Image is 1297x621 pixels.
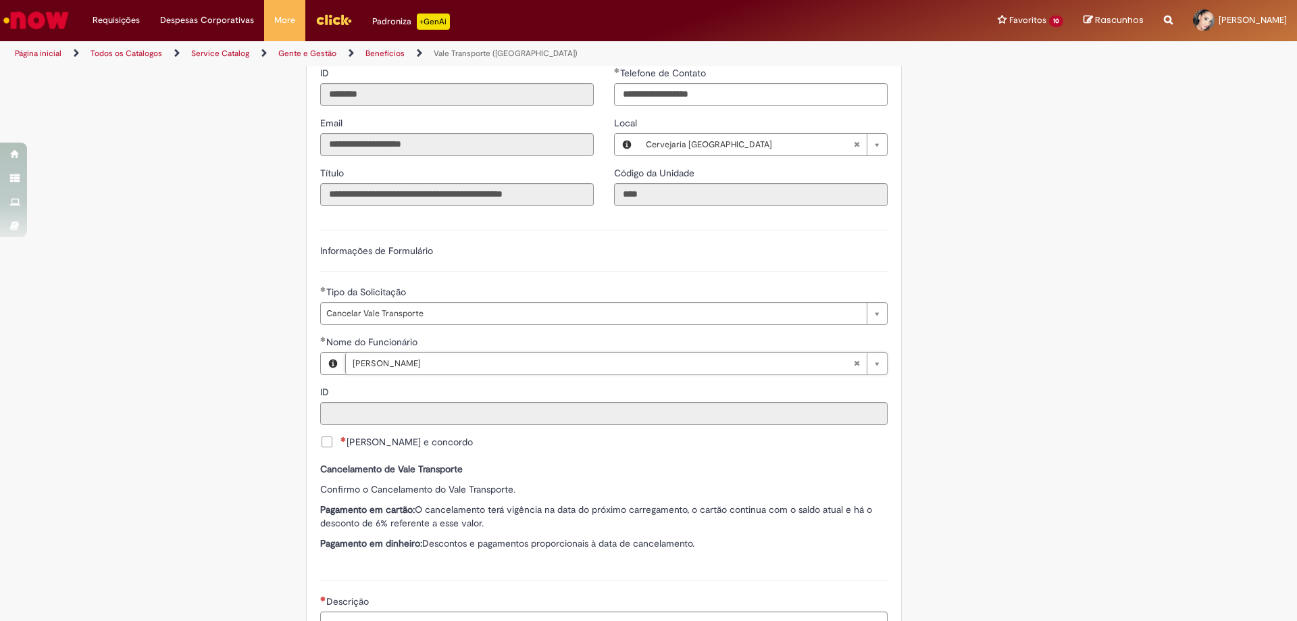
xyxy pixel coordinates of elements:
ul: Trilhas de página [10,41,855,66]
span: Requisições [93,14,140,27]
button: Nome do Funcionário, Visualizar este registro Isamara Vitoria Correia De Andrade [321,353,345,374]
span: Descrição [326,595,372,607]
span: Obrigatório Preenchido [320,337,326,342]
span: [PERSON_NAME] [353,353,853,374]
label: Somente leitura - Título [320,166,347,180]
a: Cervejaria [GEOGRAPHIC_DATA]Limpar campo Local [639,134,887,155]
span: Necessários [340,437,347,442]
span: Local [614,117,640,129]
span: Necessários [320,596,326,601]
span: [PERSON_NAME] e concordo [340,435,473,449]
a: Gente e Gestão [278,48,336,59]
abbr: Limpar campo Local [846,134,867,155]
span: Cervejaria [GEOGRAPHIC_DATA] [646,134,853,155]
label: Somente leitura - ID [320,66,332,80]
input: ID [320,83,594,106]
p: +GenAi [417,14,450,30]
span: Favoritos [1009,14,1046,27]
a: Página inicial [15,48,61,59]
span: Telefone de Contato [620,67,709,79]
p: O cancelamento terá vigência na data do próximo carregamento, o cartão continua com o saldo atual... [320,503,888,530]
span: Obrigatório Preenchido [614,68,620,73]
a: Rascunhos [1084,14,1144,27]
input: ID [320,402,888,425]
span: Somente leitura - Email [320,117,345,129]
span: Rascunhos [1095,14,1144,26]
input: Telefone de Contato [614,83,888,106]
strong: Cancelamento de Vale Transporte [320,463,463,475]
span: Tipo da Solicitação [326,286,409,298]
strong: Pagamento em dinheiro: [320,537,422,549]
a: [PERSON_NAME]Limpar campo Nome do Funcionário [345,353,887,374]
img: ServiceNow [1,7,71,34]
div: Padroniza [372,14,450,30]
label: Informações de Formulário [320,245,433,257]
input: Título [320,183,594,206]
p: Descontos e pagamentos proporcionais à data de cancelamento. [320,537,888,550]
a: Service Catalog [191,48,249,59]
span: Cancelar Vale Transporte [326,303,860,324]
a: Benefícios [365,48,405,59]
abbr: Limpar campo Nome do Funcionário [846,353,867,374]
p: Confirmo o Cancelamento do Vale Transporte. [320,482,888,496]
a: Todos os Catálogos [91,48,162,59]
span: Somente leitura - ID [320,67,332,79]
span: More [274,14,295,27]
span: Somente leitura - ID [320,386,332,398]
input: Email [320,133,594,156]
span: [PERSON_NAME] [1219,14,1287,26]
a: Vale Transporte ([GEOGRAPHIC_DATA]) [434,48,578,59]
img: click_logo_yellow_360x200.png [315,9,352,30]
label: Somente leitura - Código da Unidade [614,166,697,180]
span: Nome do Funcionário [326,336,420,348]
span: Somente leitura - Título [320,167,347,179]
label: Somente leitura - Email [320,116,345,130]
span: Despesas Corporativas [160,14,254,27]
button: Local, Visualizar este registro Cervejaria Pernambuco [615,134,639,155]
span: Somente leitura - Código da Unidade [614,167,697,179]
span: 10 [1049,16,1063,27]
strong: Pagamento em cartão: [320,503,415,516]
input: Código da Unidade [614,183,888,206]
span: Obrigatório Preenchido [320,287,326,292]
